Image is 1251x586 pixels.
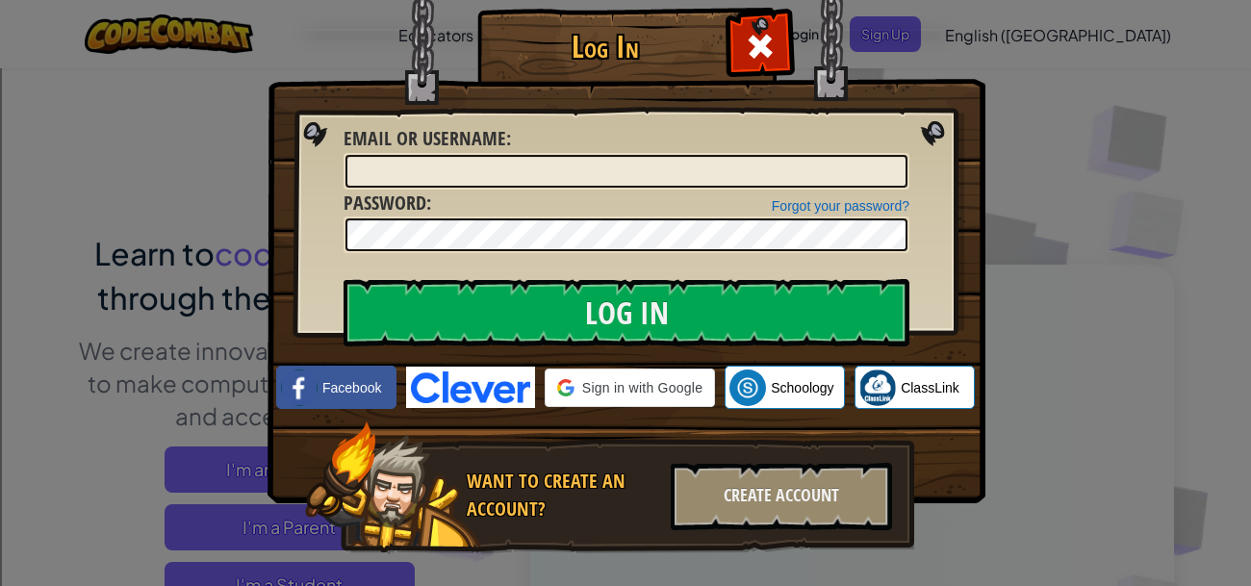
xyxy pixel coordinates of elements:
div: Sign out [8,94,1243,112]
div: Create Account [671,463,892,530]
div: Move To ... [8,129,1243,146]
h1: Log In [482,30,728,64]
img: facebook_small.png [281,369,318,406]
img: schoology.png [729,369,766,406]
div: Want to create an account? [467,468,659,522]
div: Rename [8,112,1243,129]
span: Facebook [322,378,381,397]
span: Sign in with Google [582,378,702,397]
input: Log In [344,279,909,346]
div: Delete [8,60,1243,77]
div: Sort New > Old [8,25,1243,42]
img: clever-logo-blue.png [406,367,535,408]
img: classlink-logo-small.png [859,369,896,406]
div: Sort A > Z [8,8,1243,25]
span: ClassLink [901,378,959,397]
span: Email or Username [344,125,506,151]
label: : [344,190,431,217]
a: Forgot your password? [772,198,909,214]
div: Options [8,77,1243,94]
span: Schoology [771,378,833,397]
div: Move To ... [8,42,1243,60]
span: Password [344,190,426,216]
label: : [344,125,511,153]
div: Sign in with Google [545,369,715,407]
